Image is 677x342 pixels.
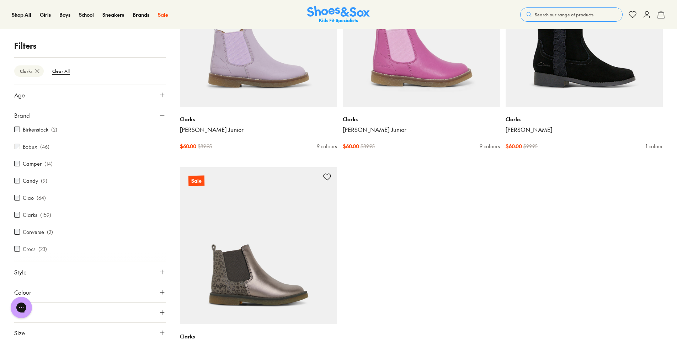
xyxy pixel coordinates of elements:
[23,177,38,185] label: Candy
[343,143,359,150] span: $ 60.00
[59,11,70,18] a: Boys
[180,126,337,134] a: [PERSON_NAME] Junior
[480,143,500,150] div: 9 colours
[102,11,124,18] a: Sneakers
[14,85,166,105] button: Age
[37,194,46,202] p: ( 64 )
[523,143,538,150] span: $ 99.95
[40,211,51,219] p: ( 159 )
[14,268,27,276] span: Style
[180,143,196,150] span: $ 60.00
[14,111,30,119] span: Brand
[23,194,34,202] label: Ciao
[198,143,212,150] span: $ 89.95
[158,11,168,18] a: Sale
[646,143,663,150] div: 1 colour
[188,176,204,186] p: Sale
[317,143,337,150] div: 9 colours
[180,333,337,340] p: Clarks
[47,65,75,78] btn: Clear All
[23,126,48,133] label: Birkenstock
[40,11,51,18] a: Girls
[23,143,37,150] label: Bobux
[51,126,57,133] p: ( 2 )
[535,11,593,18] span: Search our range of products
[12,11,31,18] a: Shop All
[506,126,663,134] a: [PERSON_NAME]
[343,126,500,134] a: [PERSON_NAME] Junior
[14,65,44,77] btn: Clarks
[7,294,36,321] iframe: Gorgias live chat messenger
[180,167,337,324] a: Sale
[506,143,522,150] span: $ 60.00
[14,40,166,52] p: Filters
[14,105,166,125] button: Brand
[14,91,25,99] span: Age
[14,303,166,322] button: Price
[41,177,47,185] p: ( 9 )
[133,11,149,18] a: Brands
[23,160,42,167] label: Camper
[14,282,166,302] button: Colour
[14,288,31,296] span: Colour
[180,116,337,123] p: Clarks
[307,6,370,23] a: Shoes & Sox
[23,211,37,219] label: Clarks
[343,116,500,123] p: Clarks
[14,328,25,337] span: Size
[23,245,36,253] label: Crocs
[38,245,47,253] p: ( 23 )
[79,11,94,18] a: School
[40,143,49,150] p: ( 46 )
[506,116,663,123] p: Clarks
[47,228,53,236] p: ( 2 )
[520,7,623,22] button: Search our range of products
[307,6,370,23] img: SNS_Logo_Responsive.svg
[361,143,375,150] span: $ 89.95
[44,160,53,167] p: ( 14 )
[23,228,44,236] label: Converse
[14,262,166,282] button: Style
